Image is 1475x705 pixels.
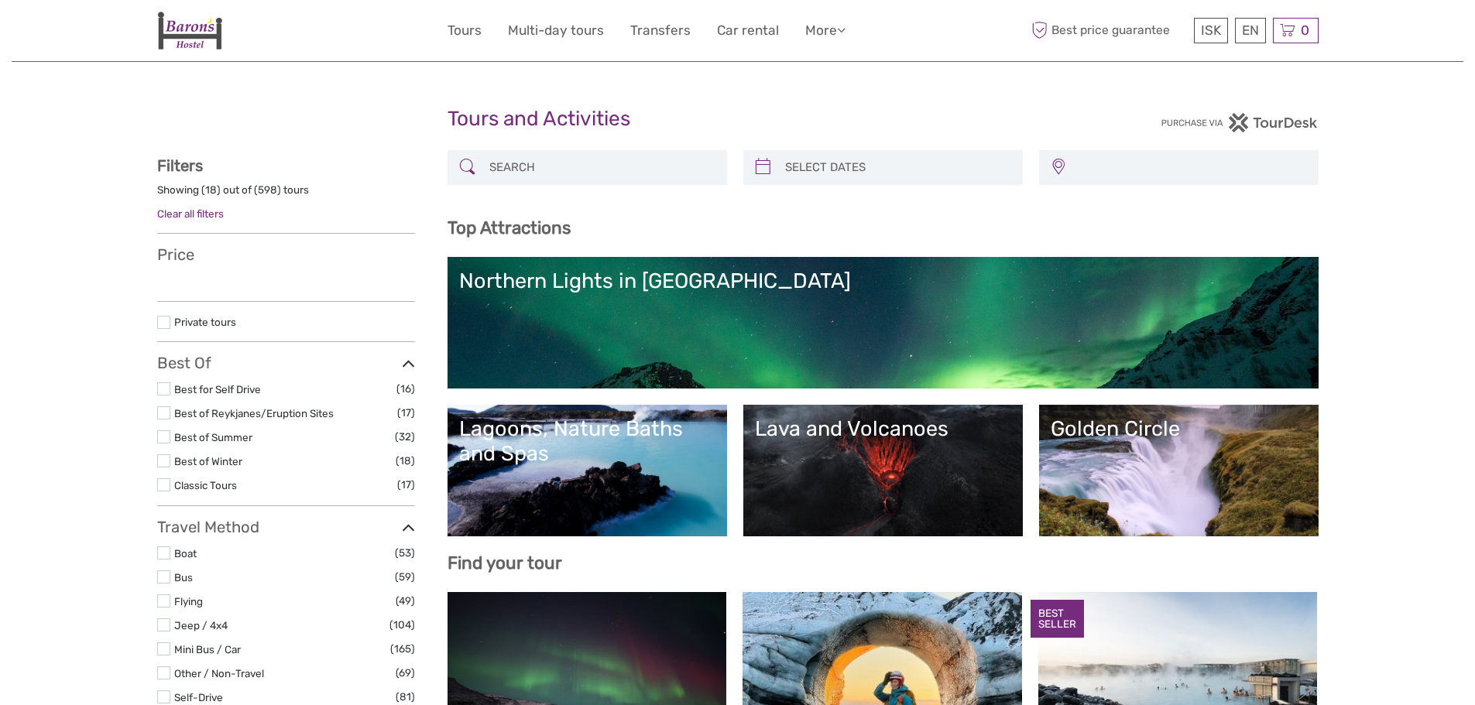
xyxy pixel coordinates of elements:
[396,380,415,398] span: (16)
[205,183,217,197] label: 18
[157,245,415,264] h3: Price
[174,595,203,607] a: Flying
[174,431,252,443] a: Best of Summer
[508,19,604,42] a: Multi-day tours
[174,407,334,419] a: Best of Reykjanes/Eruption Sites
[459,416,715,467] div: Lagoons, Nature Baths and Spas
[630,19,691,42] a: Transfers
[448,217,571,238] b: Top Attractions
[174,455,242,467] a: Best of Winter
[448,19,482,42] a: Tours
[395,544,415,562] span: (53)
[174,547,197,560] a: Boat
[174,691,223,703] a: Self-Drive
[779,154,1015,181] input: SELECT DATES
[157,12,222,50] img: 1836-9e372558-0328-4241-90e2-2ceffe36b1e5_logo_small.jpg
[1028,18,1190,43] span: Best price guarantee
[390,640,415,658] span: (165)
[174,316,236,328] a: Private tours
[1051,416,1307,441] div: Golden Circle
[174,571,193,584] a: Bus
[397,404,415,422] span: (17)
[755,416,1011,441] div: Lava and Volcanoes
[459,416,715,525] a: Lagoons, Nature Baths and Spas
[396,592,415,610] span: (49)
[755,416,1011,525] a: Lava and Volcanoes
[157,207,224,220] a: Clear all filters
[395,568,415,586] span: (59)
[174,643,241,655] a: Mini Bus / Car
[448,553,562,573] b: Find your tour
[396,664,415,682] span: (69)
[1161,113,1318,132] img: PurchaseViaTourDesk.png
[174,479,237,491] a: Classic Tours
[805,19,846,42] a: More
[1298,22,1312,38] span: 0
[448,107,1028,132] h1: Tours and Activities
[1235,18,1266,43] div: EN
[395,428,415,446] span: (32)
[157,183,415,207] div: Showing ( ) out of ( ) tours
[1201,22,1221,38] span: ISK
[174,383,261,395] a: Best for Self Drive
[174,619,228,631] a: Jeep / 4x4
[459,269,1307,293] div: Northern Lights in [GEOGRAPHIC_DATA]
[389,616,415,634] span: (104)
[157,518,415,536] h3: Travel Method
[483,154,719,181] input: SEARCH
[459,269,1307,377] a: Northern Lights in [GEOGRAPHIC_DATA]
[1051,416,1307,525] a: Golden Circle
[258,183,277,197] label: 598
[396,452,415,470] span: (18)
[174,667,264,679] a: Other / Non-Travel
[717,19,779,42] a: Car rental
[157,156,203,175] strong: Filters
[157,354,415,372] h3: Best Of
[1031,600,1084,638] div: BEST SELLER
[397,476,415,494] span: (17)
